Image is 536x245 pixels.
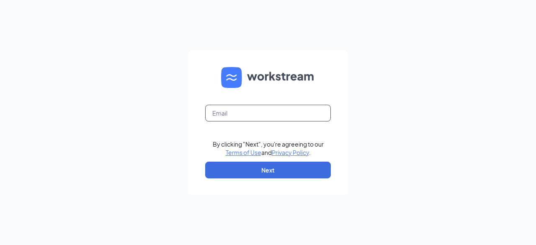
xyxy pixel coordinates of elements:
a: Privacy Policy [272,149,309,156]
a: Terms of Use [226,149,261,156]
input: Email [205,105,331,121]
img: WS logo and Workstream text [221,67,315,88]
button: Next [205,162,331,178]
div: By clicking "Next", you're agreeing to our and . [213,140,324,157]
